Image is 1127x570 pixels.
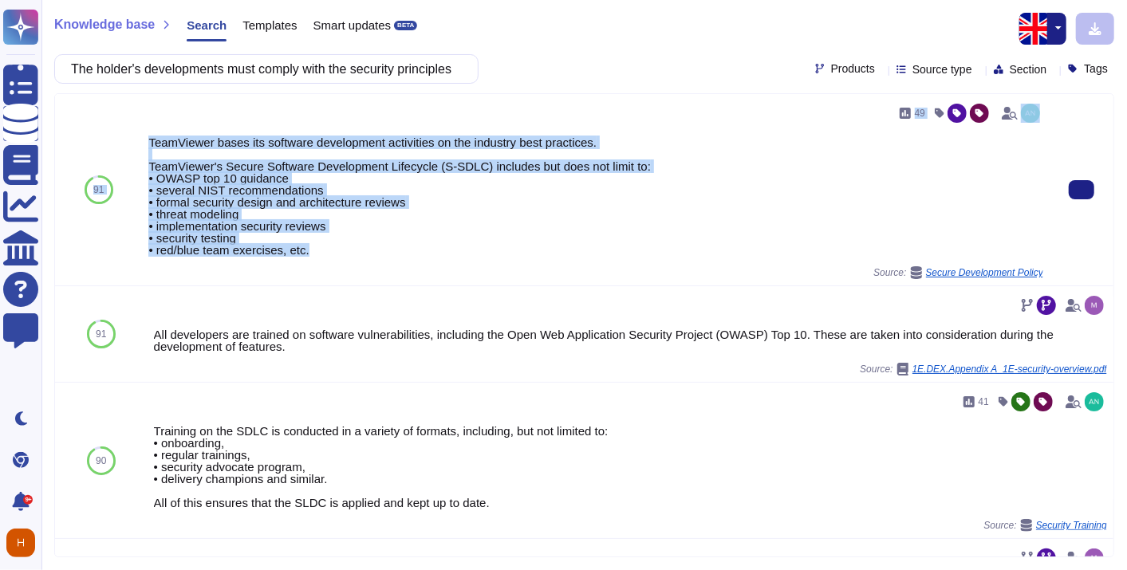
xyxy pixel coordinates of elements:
[860,363,1107,375] span: Source:
[1085,548,1104,568] img: user
[96,329,106,339] span: 91
[148,136,1043,256] div: TeamViewer bases its software development activities on the industry best practices. TeamViewer's...
[3,525,46,560] button: user
[1021,104,1040,123] img: user
[154,328,1107,352] div: All developers are trained on software vulnerabilities, including the Open Web Application Securi...
[63,55,462,83] input: Search a question or template...
[154,425,1107,509] div: Training on the SDLC is conducted in a variety of formats, including, but not limited to: • onboa...
[93,185,104,195] span: 91
[926,268,1043,277] span: Secure Development Policy
[912,364,1107,374] span: 1E.DEX.Appendix A_1E-security-overview.pdf
[23,495,33,505] div: 9+
[979,397,989,407] span: 41
[873,266,1043,279] span: Source:
[1085,392,1104,411] img: user
[1036,521,1107,530] span: Security Training
[1085,296,1104,315] img: user
[1019,13,1051,45] img: en
[6,529,35,557] img: user
[187,19,227,31] span: Search
[831,63,875,74] span: Products
[96,456,106,466] span: 90
[242,19,297,31] span: Templates
[394,21,417,30] div: BETA
[912,64,972,75] span: Source type
[1084,63,1108,74] span: Tags
[313,19,392,31] span: Smart updates
[1010,64,1047,75] span: Section
[54,18,155,31] span: Knowledge base
[915,108,925,118] span: 49
[983,519,1107,532] span: Source:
